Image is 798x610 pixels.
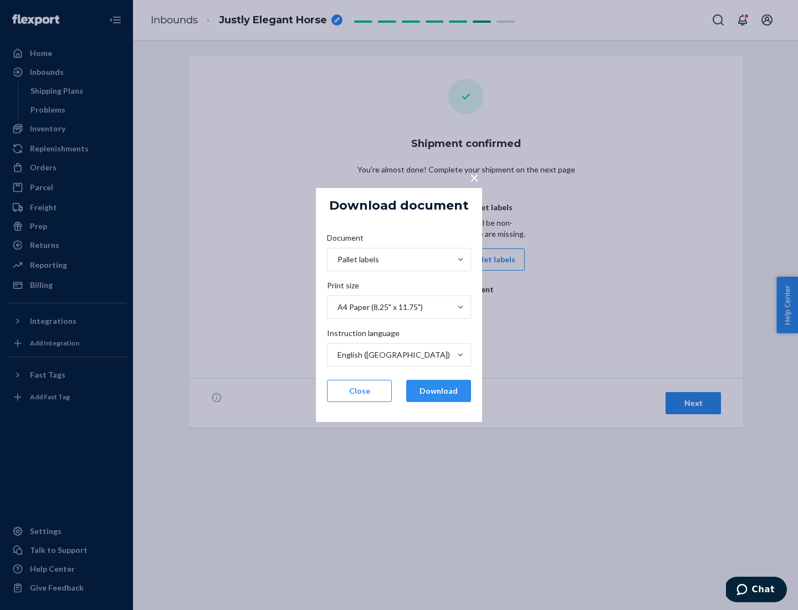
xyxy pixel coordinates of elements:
span: Instruction language [327,328,400,343]
button: Close [327,380,392,402]
div: A4 Paper (8.25" x 11.75") [337,302,423,313]
span: × [470,168,479,187]
button: Download [406,380,471,402]
div: English ([GEOGRAPHIC_DATA]) [337,349,450,360]
input: DocumentPallet labels [336,254,337,265]
input: Print sizeA4 Paper (8.25" x 11.75") [336,302,337,313]
span: Print size [327,280,359,296]
h5: Download document [329,199,469,212]
input: Instruction languageEnglish ([GEOGRAPHIC_DATA]) [336,349,337,360]
div: Pallet labels [337,254,379,265]
iframe: Opens a widget where you can chat to one of our agents [726,577,787,604]
span: Document [327,232,364,248]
